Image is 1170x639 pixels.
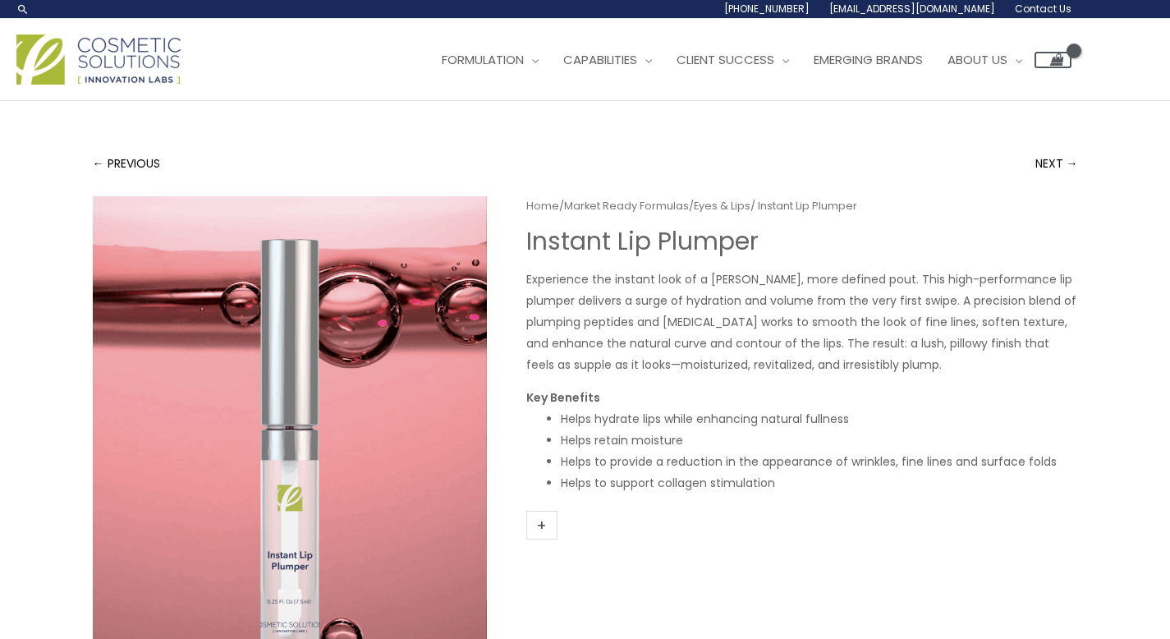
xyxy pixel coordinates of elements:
p: Experience the instant look of a [PERSON_NAME], more defined pout. This high-performance lip plum... [526,269,1078,375]
a: ← PREVIOUS [93,147,160,180]
a: Eyes & Lips [694,198,750,214]
a: Emerging Brands [801,35,935,85]
strong: Key Benefits [526,389,600,406]
li: Helps to support collagen stimulation [561,472,1078,494]
a: View Shopping Cart, empty [1035,52,1071,68]
span: Capabilities [563,51,637,68]
li: Helps to provide a reduction in the appearance of wrinkles, fine lines and surface folds [561,451,1078,472]
a: Client Success [664,35,801,85]
a: + [526,511,557,540]
li: Helps retain moisture [561,430,1078,451]
h1: Instant Lip Plumper [526,227,1078,256]
nav: Breadcrumb [526,196,1078,216]
span: Contact Us [1015,2,1071,16]
a: NEXT → [1035,147,1078,180]
a: Home [526,198,559,214]
a: About Us [935,35,1035,85]
span: [PHONE_NUMBER] [724,2,810,16]
nav: Site Navigation [417,35,1071,85]
li: Helps hydrate lips while enhancing natural fullness [561,408,1078,430]
span: Client Success [677,51,774,68]
span: About Us [947,51,1007,68]
span: Formulation [442,51,524,68]
a: Search icon link [16,2,30,16]
a: Capabilities [551,35,664,85]
a: Market Ready Formulas [564,198,689,214]
span: [EMAIL_ADDRESS][DOMAIN_NAME] [829,2,995,16]
img: Cosmetic Solutions Logo [16,34,181,85]
a: Formulation [429,35,551,85]
span: Emerging Brands [814,51,923,68]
